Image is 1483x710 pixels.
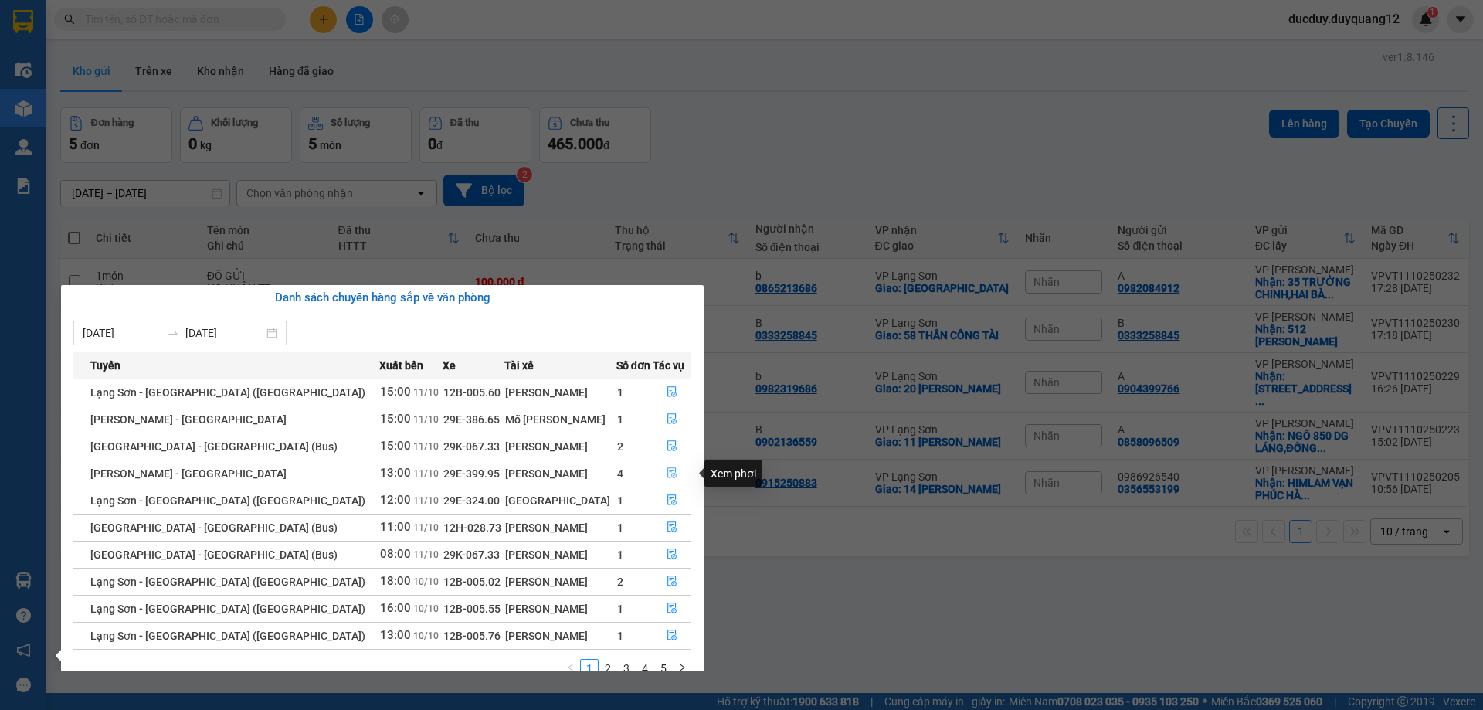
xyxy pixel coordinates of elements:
div: [PERSON_NAME] [505,465,615,482]
li: 2 [599,659,617,678]
span: to [167,327,179,339]
span: file-done [667,440,677,453]
button: file-done [653,515,691,540]
span: 1 [617,603,623,615]
span: 2 [617,576,623,588]
span: 1 [617,549,623,561]
a: 3 [618,660,635,677]
li: Previous Page [562,659,580,678]
span: 12B-005.02 [443,576,501,588]
span: [GEOGRAPHIC_DATA] - [GEOGRAPHIC_DATA] (Bus) [90,521,338,534]
span: 29E-399.95 [443,467,500,480]
span: 15:00 [380,412,411,426]
div: [PERSON_NAME] [505,627,615,644]
div: [PERSON_NAME] [505,438,615,455]
span: 10/10 [413,603,439,614]
span: 08:00 [380,547,411,561]
span: file-done [667,413,677,426]
input: Đến ngày [185,324,263,341]
div: [PERSON_NAME] [505,519,615,536]
a: 5 [655,660,672,677]
span: file-done [667,630,677,642]
span: file-done [667,467,677,480]
span: 11/10 [413,495,439,506]
div: [PERSON_NAME] [505,546,615,563]
span: 11:00 [380,520,411,534]
span: 13:00 [380,466,411,480]
span: swap-right [167,327,179,339]
span: Xuất bến [379,357,423,374]
div: [GEOGRAPHIC_DATA] [505,492,615,509]
span: 15:00 [380,385,411,399]
span: right [677,663,687,672]
span: file-done [667,386,677,399]
span: 29E-386.65 [443,413,500,426]
li: 1 [580,659,599,678]
button: right [673,659,691,678]
button: file-done [653,596,691,621]
button: file-done [653,488,691,513]
span: 12B-005.76 [443,630,501,642]
span: Xe [443,357,456,374]
div: [PERSON_NAME] [505,600,615,617]
button: file-done [653,434,691,459]
span: [PERSON_NAME] - [GEOGRAPHIC_DATA] [90,413,287,426]
span: file-done [667,603,677,615]
span: 29K-067.33 [443,440,500,453]
button: file-done [653,623,691,648]
span: 16:00 [380,601,411,615]
button: file-done [653,461,691,486]
span: [PERSON_NAME] - [GEOGRAPHIC_DATA] [90,467,287,480]
span: 11/10 [413,387,439,398]
span: file-done [667,549,677,561]
span: 1 [617,494,623,507]
li: 4 [636,659,654,678]
span: [GEOGRAPHIC_DATA] - [GEOGRAPHIC_DATA] (Bus) [90,549,338,561]
span: 11/10 [413,414,439,425]
span: file-done [667,521,677,534]
span: left [566,663,575,672]
button: file-done [653,542,691,567]
li: 3 [617,659,636,678]
span: 15:00 [380,439,411,453]
span: 11/10 [413,441,439,452]
span: file-done [667,494,677,507]
div: Mỗ [PERSON_NAME] [505,411,615,428]
span: Tài xế [504,357,534,374]
span: Tác vụ [653,357,684,374]
span: Lạng Sơn - [GEOGRAPHIC_DATA] ([GEOGRAPHIC_DATA]) [90,603,365,615]
span: 12H-028.73 [443,521,501,534]
span: 11/10 [413,522,439,533]
button: file-done [653,569,691,594]
span: Lạng Sơn - [GEOGRAPHIC_DATA] ([GEOGRAPHIC_DATA]) [90,630,365,642]
span: 1 [617,413,623,426]
div: [PERSON_NAME] [505,573,615,590]
a: 1 [581,660,598,677]
span: [GEOGRAPHIC_DATA] - [GEOGRAPHIC_DATA] (Bus) [90,440,338,453]
span: 11/10 [413,549,439,560]
span: Số đơn [616,357,651,374]
span: 12B-005.60 [443,386,501,399]
span: Lạng Sơn - [GEOGRAPHIC_DATA] ([GEOGRAPHIC_DATA]) [90,576,365,588]
span: 29K-067.33 [443,549,500,561]
span: 10/10 [413,576,439,587]
span: 29E-324.00 [443,494,500,507]
a: 2 [599,660,616,677]
span: 4 [617,467,623,480]
span: 12B-005.55 [443,603,501,615]
div: [PERSON_NAME] [505,384,615,401]
li: Next Page [673,659,691,678]
div: Xem phơi [704,460,762,487]
button: file-done [653,380,691,405]
button: file-done [653,407,691,432]
div: Danh sách chuyến hàng sắp về văn phòng [73,289,691,307]
span: Tuyến [90,357,120,374]
span: Lạng Sơn - [GEOGRAPHIC_DATA] ([GEOGRAPHIC_DATA]) [90,386,365,399]
span: 2 [617,440,623,453]
span: 11/10 [413,468,439,479]
span: 10/10 [413,630,439,641]
span: file-done [667,576,677,588]
span: 18:00 [380,574,411,588]
span: 12:00 [380,493,411,507]
button: left [562,659,580,678]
